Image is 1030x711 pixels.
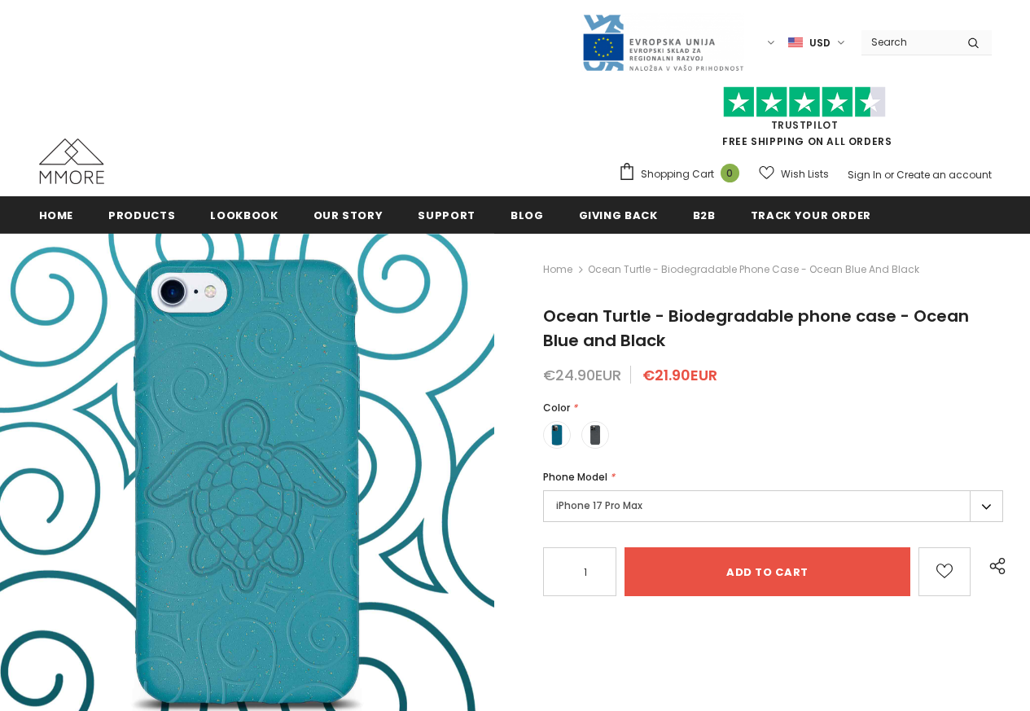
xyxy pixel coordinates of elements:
span: Shopping Cart [641,166,714,182]
span: €24.90EUR [543,365,621,385]
a: Shopping Cart 0 [618,162,747,187]
a: Home [39,196,74,233]
label: iPhone 17 Pro Max [543,490,1003,522]
span: Giving back [579,208,658,223]
img: MMORE Cases [39,138,104,184]
a: Lookbook [210,196,278,233]
img: USD [788,36,803,50]
span: Color [543,401,570,415]
span: B2B [693,208,716,223]
span: USD [809,35,831,51]
span: Blog [511,208,544,223]
span: Ocean Turtle - Biodegradable phone case - Ocean Blue and Black [588,260,919,279]
a: Home [543,260,572,279]
span: or [884,168,894,182]
img: Trust Pilot Stars [723,86,886,118]
span: 0 [721,164,739,182]
a: support [418,196,476,233]
img: Javni Razpis [581,13,744,72]
a: Track your order [751,196,871,233]
span: Products [108,208,175,223]
a: Trustpilot [771,118,839,132]
span: Track your order [751,208,871,223]
span: FREE SHIPPING ON ALL ORDERS [618,94,992,148]
a: Javni Razpis [581,35,744,49]
span: €21.90EUR [642,365,717,385]
a: Blog [511,196,544,233]
span: Home [39,208,74,223]
a: Sign In [848,168,882,182]
span: support [418,208,476,223]
span: Our Story [313,208,384,223]
a: Giving back [579,196,658,233]
span: Wish Lists [781,166,829,182]
span: Phone Model [543,470,607,484]
a: Our Story [313,196,384,233]
span: Ocean Turtle - Biodegradable phone case - Ocean Blue and Black [543,305,969,352]
input: Add to cart [625,547,910,596]
a: Create an account [896,168,992,182]
span: Lookbook [210,208,278,223]
a: Products [108,196,175,233]
a: Wish Lists [759,160,829,188]
input: Search Site [861,30,955,54]
a: B2B [693,196,716,233]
